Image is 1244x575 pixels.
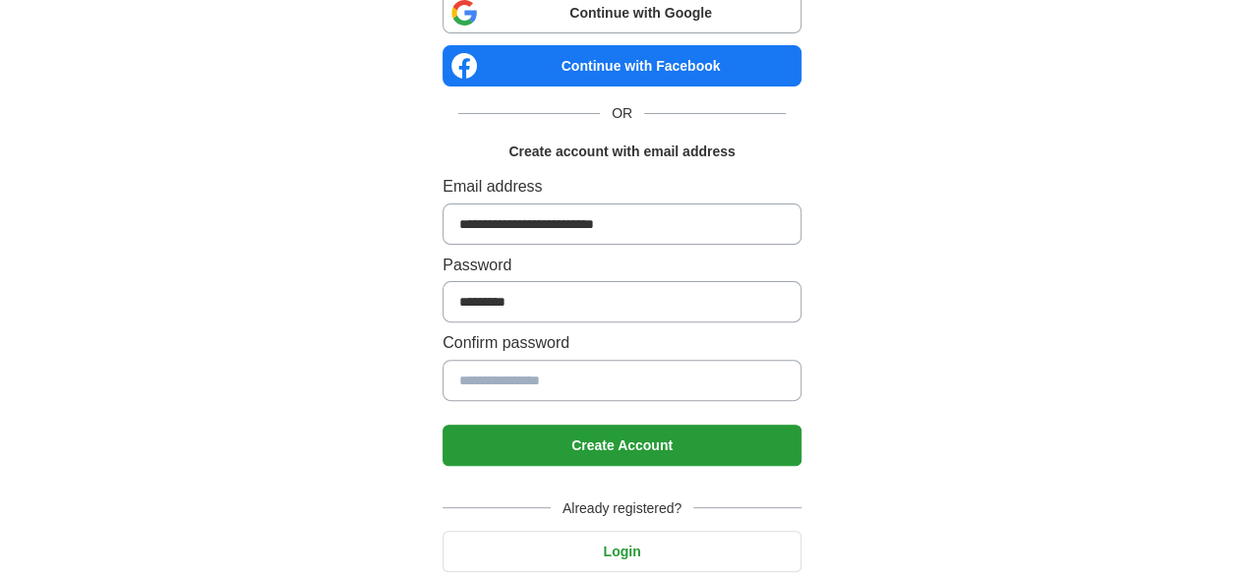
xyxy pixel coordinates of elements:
span: OR [600,102,644,124]
label: Password [443,253,801,278]
button: Login [443,531,801,572]
a: Login [443,544,801,559]
label: Email address [443,174,801,200]
span: Already registered? [551,497,693,519]
a: Continue with Facebook [443,45,801,86]
h1: Create account with email address [508,141,735,162]
button: Create Account [443,425,801,466]
label: Confirm password [443,330,801,356]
